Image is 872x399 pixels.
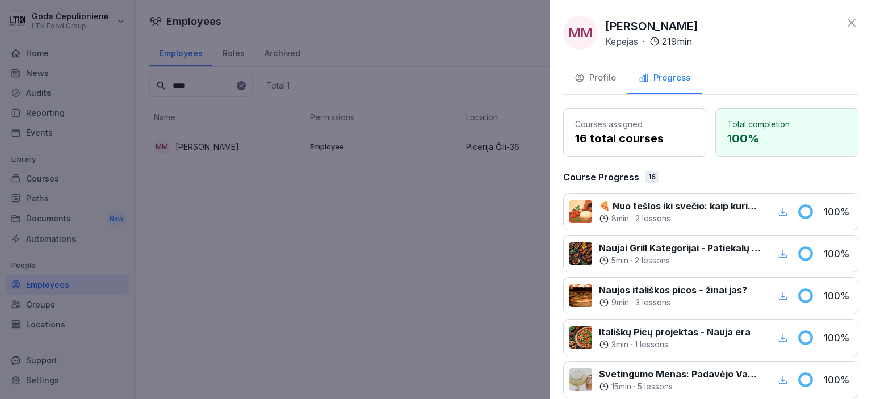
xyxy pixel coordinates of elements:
[575,130,694,147] p: 16 total courses
[662,35,692,48] p: 219 min
[727,130,846,147] p: 100 %
[599,339,751,350] div: ·
[727,118,846,130] p: Total completion
[824,373,852,387] p: 100 %
[638,381,673,392] p: 5 lessons
[605,35,638,48] p: Kepejas
[824,289,852,303] p: 100 %
[575,72,616,85] div: Profile
[599,213,762,224] div: ·
[635,297,670,308] p: 3 lessons
[575,118,694,130] p: Courses assigned
[824,247,852,261] p: 100 %
[627,64,702,94] button: Progress
[611,297,629,308] p: 9 min
[824,205,852,219] p: 100 %
[635,213,670,224] p: 2 lessons
[599,381,762,392] div: ·
[599,199,762,213] p: 🍕 Nuo tešlos iki svečio: kaip kuriame tobulą picą kasdien
[563,170,639,184] p: Course Progress
[563,64,627,94] button: Profile
[824,331,852,345] p: 100 %
[635,255,670,266] p: 2 lessons
[611,213,629,224] p: 8 min
[635,339,668,350] p: 1 lessons
[563,16,597,50] div: MM
[605,18,698,35] p: [PERSON_NAME]
[645,171,659,183] div: 16
[599,325,751,339] p: Itališkų Picų projektas - Nauja era
[599,283,747,297] p: Naujos itališkos picos – žinai jas?
[599,367,762,381] p: Svetingumo Menas: Padavėjo Vadovas
[611,339,628,350] p: 3 min
[605,35,692,48] div: ·
[611,255,628,266] p: 5 min
[599,241,762,255] p: Naujai Grill Kategorijai - Patiekalų Pristatymas ir Rekomendacijos
[611,381,631,392] p: 15 min
[599,297,747,308] div: ·
[639,72,690,85] div: Progress
[599,255,762,266] div: ·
